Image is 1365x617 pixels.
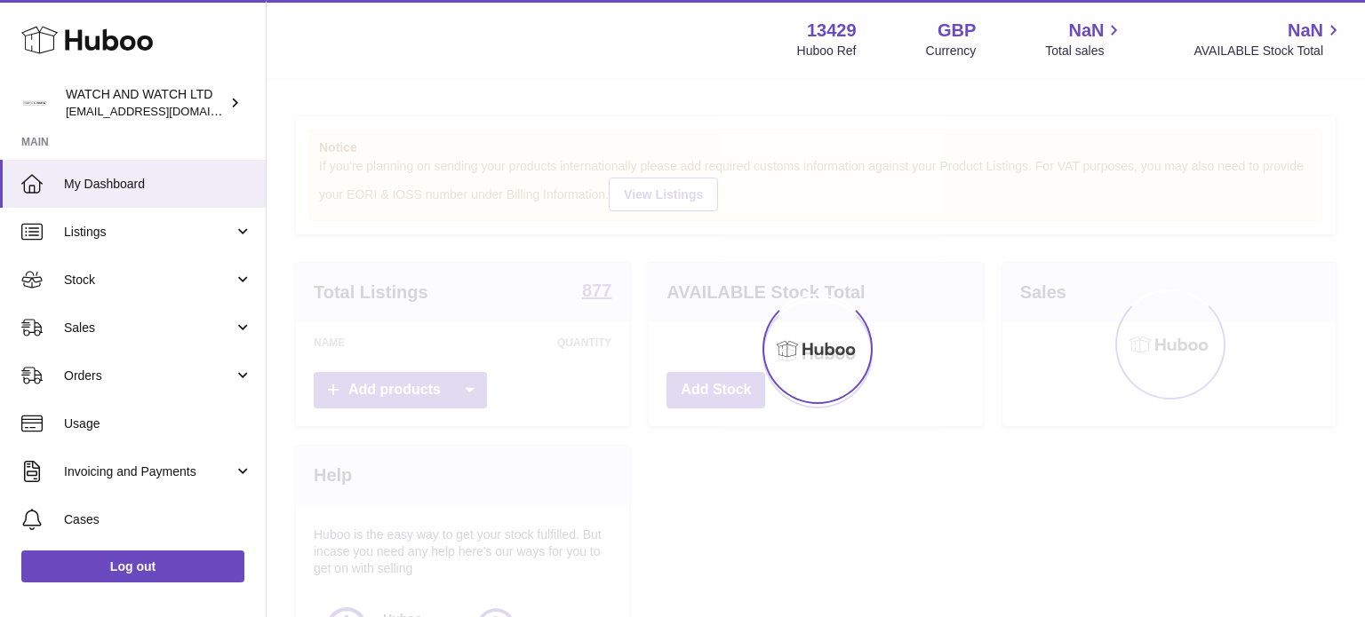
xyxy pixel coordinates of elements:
img: internalAdmin-13429@internal.huboo.com [21,90,48,116]
span: NaN [1288,19,1323,43]
span: Usage [64,415,252,432]
a: NaN Total sales [1045,19,1124,59]
div: Currency [926,43,977,59]
span: Stock [64,272,234,289]
span: NaN [1068,19,1104,43]
a: NaN AVAILABLE Stock Total [1193,19,1344,59]
span: Listings [64,224,234,241]
strong: 13429 [807,19,857,43]
span: Cases [64,511,252,528]
strong: GBP [938,19,976,43]
span: [EMAIL_ADDRESS][DOMAIN_NAME] [66,104,261,118]
span: My Dashboard [64,176,252,193]
span: AVAILABLE Stock Total [1193,43,1344,59]
span: Sales [64,320,234,336]
span: Invoicing and Payments [64,463,234,480]
a: Log out [21,550,244,582]
div: Huboo Ref [797,43,857,59]
span: Total sales [1045,43,1124,59]
span: Orders [64,368,234,384]
div: WATCH AND WATCH LTD [66,86,226,120]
